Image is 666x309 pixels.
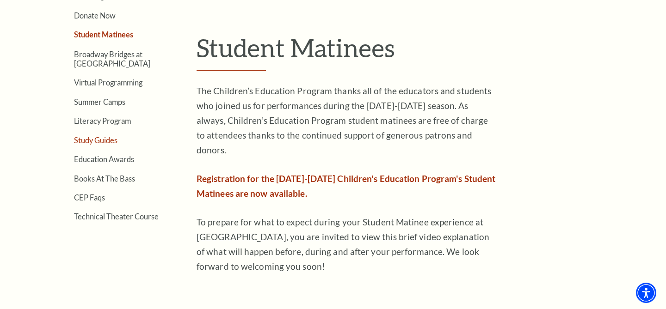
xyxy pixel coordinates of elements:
[74,212,159,221] a: Technical Theater Course
[74,155,134,164] a: Education Awards
[74,136,117,145] a: Study Guides
[74,97,125,106] a: Summer Camps
[197,33,620,71] h1: Student Matinees
[74,116,131,125] a: Literacy Program
[197,215,497,274] p: To prepare for what to expect during your Student Matinee experience at [GEOGRAPHIC_DATA], you ar...
[74,193,105,202] a: CEP Faqs
[74,50,150,67] a: Broadway Bridges at [GEOGRAPHIC_DATA]
[74,78,142,87] a: Virtual Programming
[197,173,495,199] span: Registration for the [DATE]-[DATE] Children's Education Program's Student Matinees are now availa...
[74,30,133,39] a: Student Matinees
[636,283,656,303] div: Accessibility Menu
[74,11,116,20] a: Donate Now
[197,84,497,158] p: The Children’s Education Program thanks all of the educators and students who joined us for perfo...
[74,174,135,183] a: Books At The Bass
